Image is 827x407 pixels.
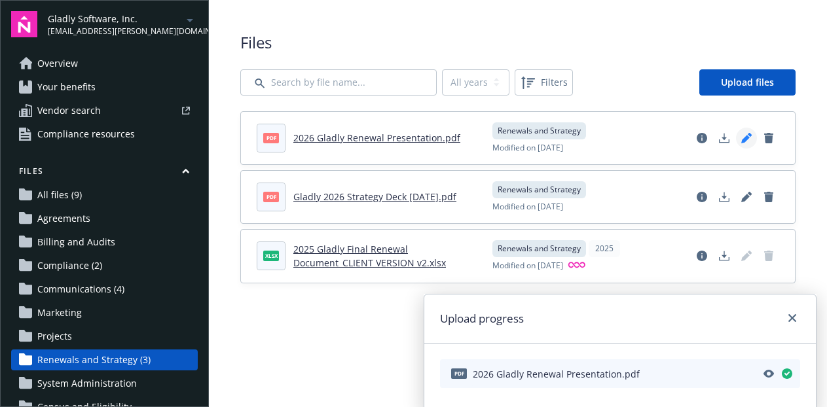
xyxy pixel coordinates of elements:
[758,363,779,384] a: Preview
[736,128,757,149] a: Edit document
[11,53,198,74] a: Overview
[37,208,90,229] span: Agreements
[37,349,151,370] span: Renewals and Strategy (3)
[736,245,757,266] span: Edit document
[11,124,198,145] a: Compliance resources
[240,69,437,96] input: Search by file name...
[691,186,712,207] a: View file details
[517,72,570,93] span: Filters
[11,208,198,229] a: Agreements
[48,11,198,37] button: Gladly Software, Inc.[EMAIL_ADDRESS][PERSON_NAME][DOMAIN_NAME]arrowDropDown
[37,373,137,394] span: System Administration
[758,186,779,207] a: Delete document
[11,100,198,121] a: Vendor search
[498,184,581,196] span: Renewals and Strategy
[37,279,124,300] span: Communications (4)
[37,53,78,74] span: Overview
[11,185,198,205] a: All files (9)
[473,367,640,381] span: 2026 Gladly Renewal Presentation.pdf
[263,133,279,143] span: pdf
[293,243,446,269] a: 2025 Gladly Final Renewal Document_CLIENT VERSION v2.xlsx
[37,185,82,205] span: All files (9)
[11,166,198,182] button: Files
[293,190,456,203] a: Gladly 2026 Strategy Deck [DATE].pdf
[541,75,568,89] span: Filters
[492,260,563,272] span: Modified on [DATE]
[48,26,182,37] span: [EMAIL_ADDRESS][PERSON_NAME][DOMAIN_NAME]
[498,125,581,137] span: Renewals and Strategy
[451,368,467,378] span: pdf
[48,12,182,26] span: Gladly Software, Inc.
[691,245,712,266] a: View file details
[736,186,757,207] a: Edit document
[11,255,198,276] a: Compliance (2)
[263,251,279,260] span: xlsx
[758,245,779,266] span: Delete document
[182,12,198,27] a: arrowDropDown
[37,302,82,323] span: Marketing
[515,69,573,96] button: Filters
[11,349,198,370] a: Renewals and Strategy (3)
[37,255,102,276] span: Compliance (2)
[11,302,198,323] a: Marketing
[37,100,101,121] span: Vendor search
[37,124,135,145] span: Compliance resources
[784,310,800,326] a: close
[492,142,563,154] span: Modified on [DATE]
[11,279,198,300] a: Communications (4)
[11,373,198,394] a: System Administration
[498,243,581,255] span: Renewals and Strategy
[699,69,796,96] a: Upload files
[721,76,774,88] span: Upload files
[440,310,524,327] h1: Upload progress
[11,232,198,253] a: Billing and Audits
[293,132,460,144] a: 2026 Gladly Renewal Presentation.pdf
[758,128,779,149] a: Delete document
[263,192,279,202] span: pdf
[37,77,96,97] span: Your benefits
[11,11,37,37] img: navigator-logo.svg
[714,128,735,149] a: Download document
[37,326,72,347] span: Projects
[691,128,712,149] a: View file details
[492,201,563,213] span: Modified on [DATE]
[589,240,620,257] div: 2025
[11,77,198,97] a: Your benefits
[714,245,735,266] a: Download document
[11,326,198,347] a: Projects
[37,232,115,253] span: Billing and Audits
[240,31,796,54] span: Files
[714,186,735,207] a: Download document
